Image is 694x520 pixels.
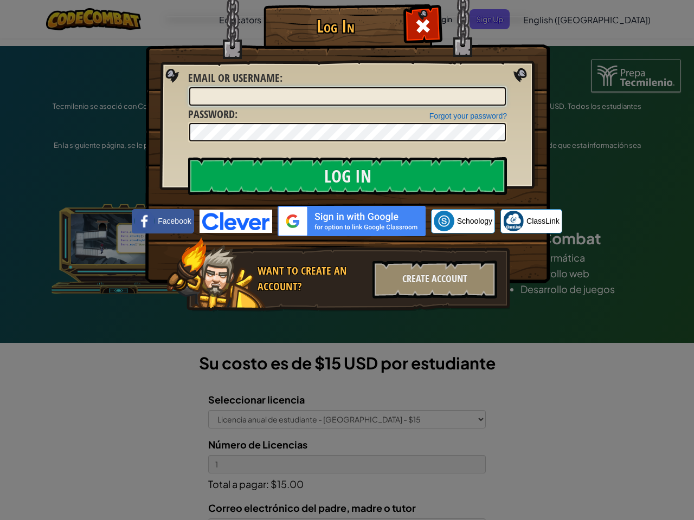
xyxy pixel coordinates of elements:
img: clever-logo-blue.png [200,210,272,233]
h1: Log In [266,17,404,36]
span: Schoology [457,216,492,226]
img: gplus_sso_button2.svg [278,206,426,236]
div: Want to create an account? [258,263,366,294]
img: facebook_small.png [134,211,155,231]
label: : [188,107,237,122]
img: schoology.png [434,211,454,231]
div: Create Account [372,261,497,298]
input: Log In [188,157,507,195]
span: Email or Username [188,70,280,85]
img: classlink-logo-small.png [503,211,524,231]
span: Password [188,107,235,121]
span: Facebook [158,216,191,226]
a: Forgot your password? [429,112,507,120]
span: ClassLink [526,216,560,226]
label: : [188,70,282,86]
